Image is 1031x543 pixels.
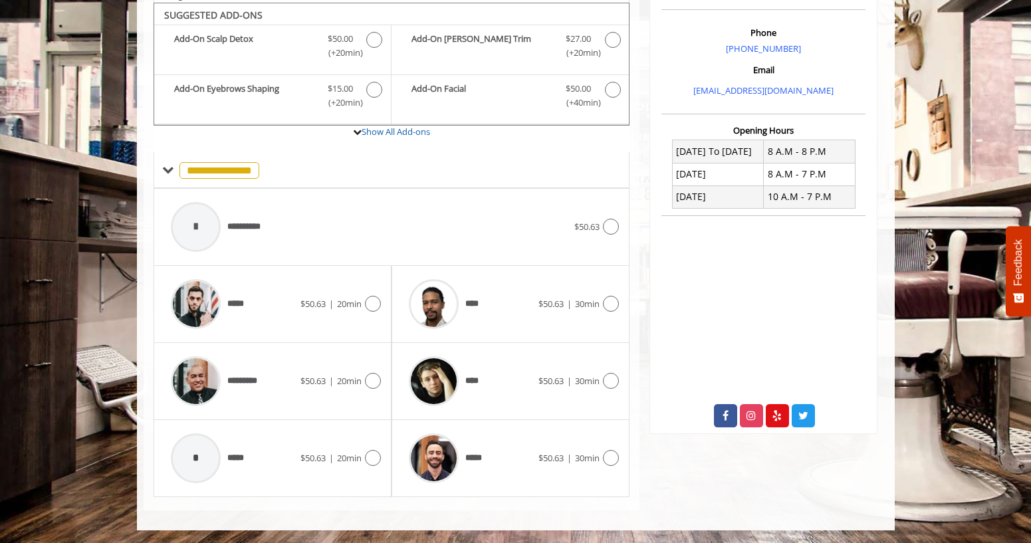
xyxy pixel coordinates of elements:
h3: Opening Hours [661,126,865,135]
span: 20min [337,375,362,387]
span: | [567,298,572,310]
span: $50.63 [538,375,564,387]
span: $50.63 [574,221,600,233]
span: $50.00 [566,82,591,96]
div: The Made Man Haircut Add-onS [154,3,630,126]
span: $50.63 [300,452,326,464]
span: 20min [337,298,362,310]
h3: Email [665,65,862,74]
b: Add-On Facial [411,82,552,110]
span: $50.63 [300,375,326,387]
span: 20min [337,452,362,464]
span: | [567,452,572,464]
label: Add-On Eyebrows Shaping [161,82,384,113]
span: (+20min ) [558,46,598,60]
td: [DATE] [672,185,764,208]
span: $27.00 [566,32,591,46]
span: 30min [575,298,600,310]
span: $50.63 [300,298,326,310]
span: $50.00 [328,32,353,46]
b: Add-On Scalp Detox [174,32,314,60]
span: (+40min ) [558,96,598,110]
span: Feedback [1012,239,1024,286]
span: | [567,375,572,387]
span: | [329,452,334,464]
label: Add-On Beard Trim [398,32,622,63]
td: 8 A.M - 7 P.M [764,163,856,185]
td: [DATE] To [DATE] [672,140,764,163]
td: 10 A.M - 7 P.M [764,185,856,208]
a: [PHONE_NUMBER] [726,43,801,54]
label: Add-On Facial [398,82,622,113]
a: [EMAIL_ADDRESS][DOMAIN_NAME] [693,84,834,96]
label: Add-On Scalp Detox [161,32,384,63]
td: 8 A.M - 8 P.M [764,140,856,163]
span: (+20min ) [320,46,360,60]
span: $50.63 [538,298,564,310]
span: | [329,375,334,387]
span: $50.63 [538,452,564,464]
button: Feedback - Show survey [1006,226,1031,316]
a: Show All Add-ons [362,126,430,138]
b: SUGGESTED ADD-ONS [164,9,263,21]
b: Add-On Eyebrows Shaping [174,82,314,110]
span: | [329,298,334,310]
b: Add-On [PERSON_NAME] Trim [411,32,552,60]
h3: Phone [665,28,862,37]
td: [DATE] [672,163,764,185]
span: 30min [575,452,600,464]
span: 30min [575,375,600,387]
span: $15.00 [328,82,353,96]
span: (+20min ) [320,96,360,110]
